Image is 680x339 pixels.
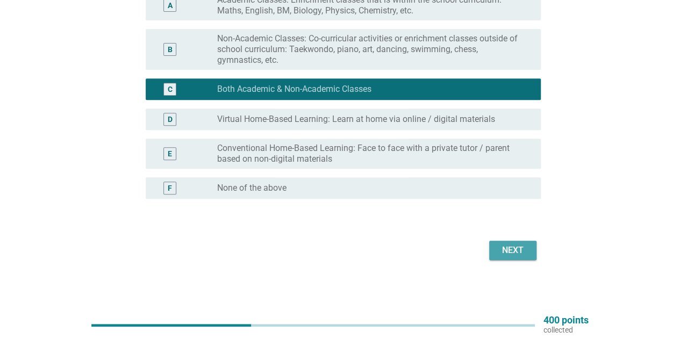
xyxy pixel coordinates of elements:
[217,114,495,125] label: Virtual Home-Based Learning: Learn at home via online / digital materials
[168,114,173,125] div: D
[217,143,524,164] label: Conventional Home-Based Learning: Face to face with a private tutor / parent based on non-digital...
[543,325,589,335] p: collected
[168,148,172,160] div: E
[217,84,371,95] label: Both Academic & Non-Academic Classes
[168,44,173,55] div: B
[217,183,287,193] label: None of the above
[168,183,172,194] div: F
[217,33,524,66] label: Non-Academic Classes: Co-curricular activities or enrichment classes outside of school curriculum...
[543,315,589,325] p: 400 points
[498,244,528,257] div: Next
[489,241,536,260] button: Next
[168,84,173,95] div: C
